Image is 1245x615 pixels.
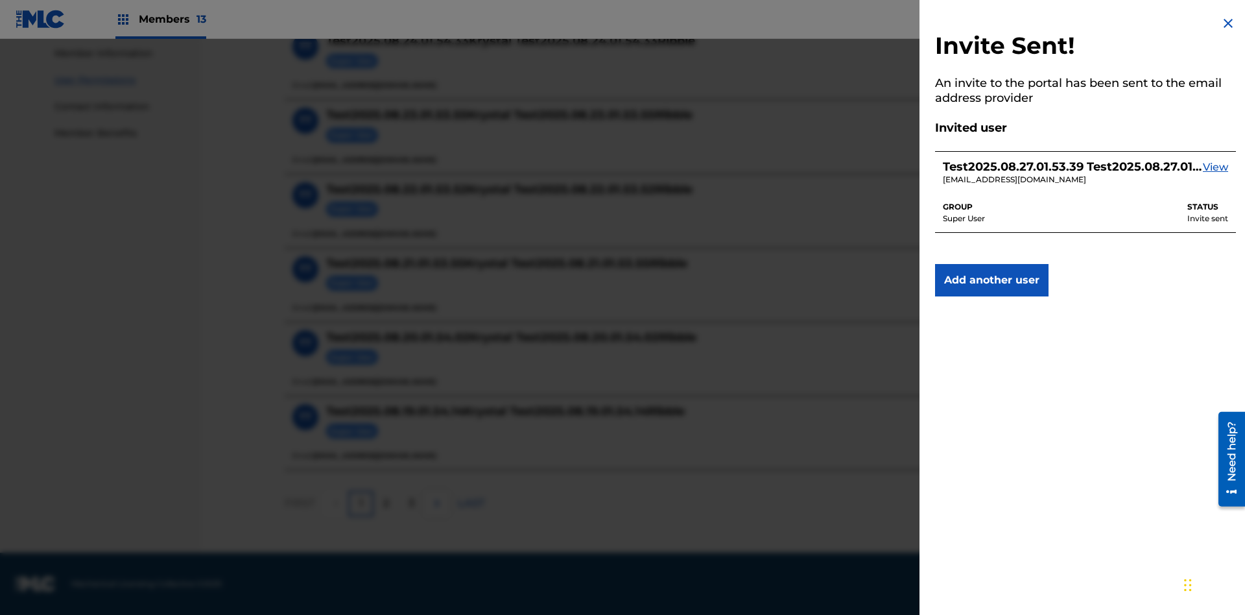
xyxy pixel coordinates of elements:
h2: Invite Sent! [935,31,1236,60]
iframe: Resource Center [1209,407,1245,513]
span: 13 [196,13,206,25]
div: Drag [1184,566,1192,605]
a: View [1203,160,1228,186]
span: Members [139,12,206,27]
p: 96e9ad08-b344-4125-849a-29ed44ffd3f5@mailslurp.biz [943,174,1203,186]
p: GROUP [943,201,985,213]
h5: Test2025.08.27.01.53.39 Test2025.08.27.01.53.39 [943,160,1203,175]
p: Super User [943,213,985,224]
p: STATUS [1187,201,1228,213]
img: MLC Logo [16,10,65,29]
h5: An invite to the portal has been sent to the email address provider [935,76,1236,105]
button: Add another user [935,264,1049,296]
p: Invite sent [1187,213,1228,224]
h5: Invited user [935,121,1236,136]
iframe: Chat Widget [1180,553,1245,615]
img: Top Rightsholders [115,12,131,27]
